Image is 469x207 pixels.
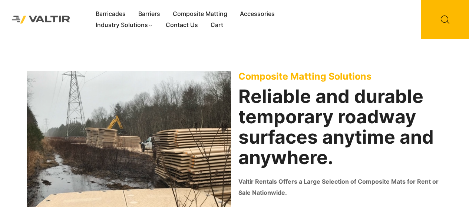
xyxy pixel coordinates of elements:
a: Cart [204,20,229,31]
a: Accessories [234,9,281,20]
p: Valtir Rentals Offers a Large Selection of Composite Mats for Rent or Sale Nationwide. [238,176,442,198]
h2: Reliable and durable temporary roadway surfaces anytime and anywhere. [238,86,442,168]
a: Barriers [132,9,166,20]
img: Valtir Rentals [6,10,76,30]
a: Composite Matting [166,9,234,20]
a: Barricades [89,9,132,20]
a: Contact Us [159,20,204,31]
a: Industry Solutions [89,20,159,31]
p: Composite Matting Solutions [238,71,442,82]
